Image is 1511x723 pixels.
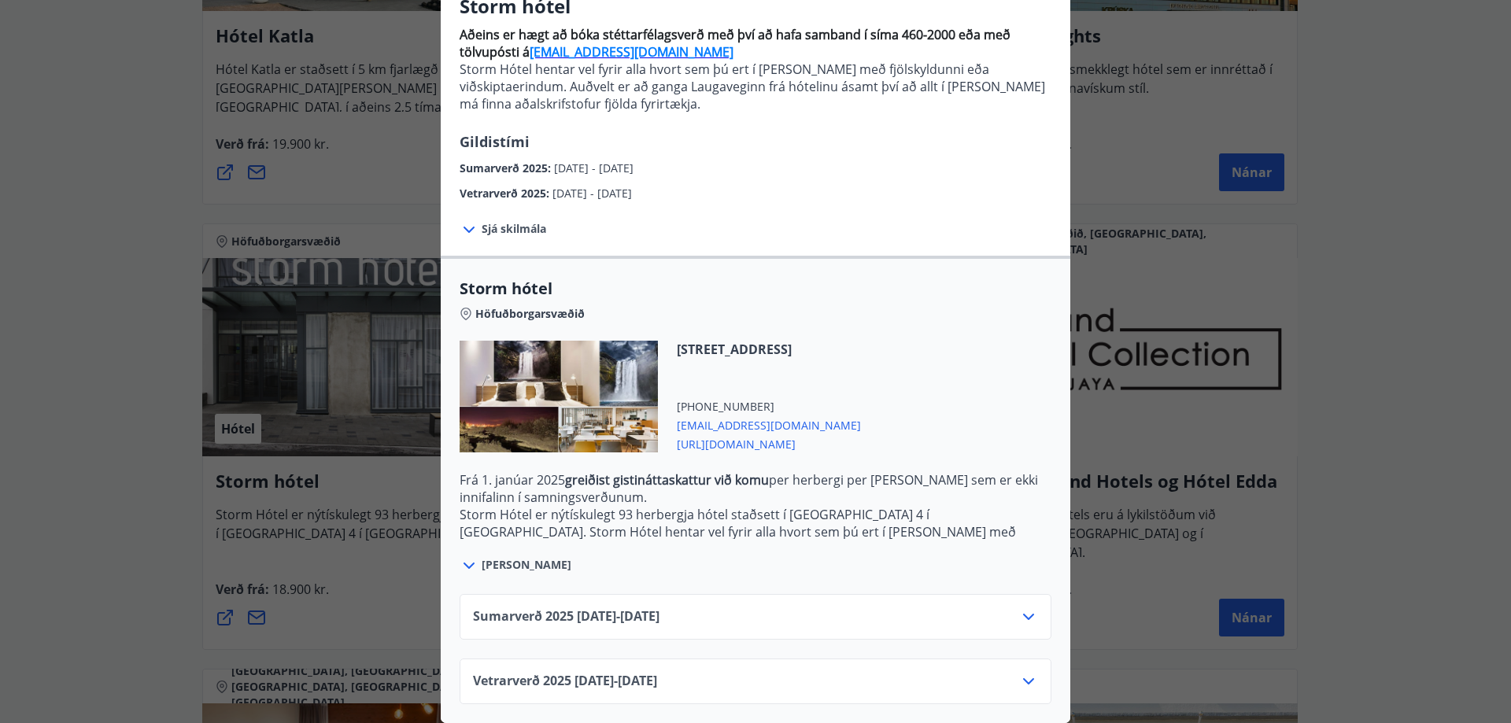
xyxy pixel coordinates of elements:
span: [DATE] - [DATE] [552,186,632,201]
strong: Aðeins er hægt að bóka stéttarfélagsverð með því að hafa samband í síma 460-2000 eða með tölvupós... [460,26,1010,61]
span: Storm hótel [460,278,1051,300]
span: [URL][DOMAIN_NAME] [677,433,861,452]
span: [STREET_ADDRESS] [677,341,861,358]
span: Sumarverð 2025 : [460,160,554,175]
strong: greiðist gistináttaskattur við komu [565,471,769,489]
a: [EMAIL_ADDRESS][DOMAIN_NAME] [530,43,733,61]
span: Vetrarverð 2025 : [460,186,552,201]
span: Sjá skilmála [482,221,546,237]
span: [DATE] - [DATE] [554,160,634,175]
p: Storm Hótel hentar vel fyrir alla hvort sem þú ert í [PERSON_NAME] með fjölskyldunni eða viðskipt... [460,61,1051,113]
span: [PHONE_NUMBER] [677,399,861,415]
span: Gildistími [460,132,530,151]
span: [PERSON_NAME] [482,557,571,573]
p: Frá 1. janúar 2025 per herbergi per [PERSON_NAME] sem er ekki innifalinn í samningsverðunum. [460,471,1051,506]
p: Storm Hótel er nýtískulegt 93 herbergja hótel staðsett í [GEOGRAPHIC_DATA] 4 í [GEOGRAPHIC_DATA].... [460,506,1051,575]
span: Höfuðborgarsvæðið [475,306,585,322]
span: [EMAIL_ADDRESS][DOMAIN_NAME] [677,415,861,433]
